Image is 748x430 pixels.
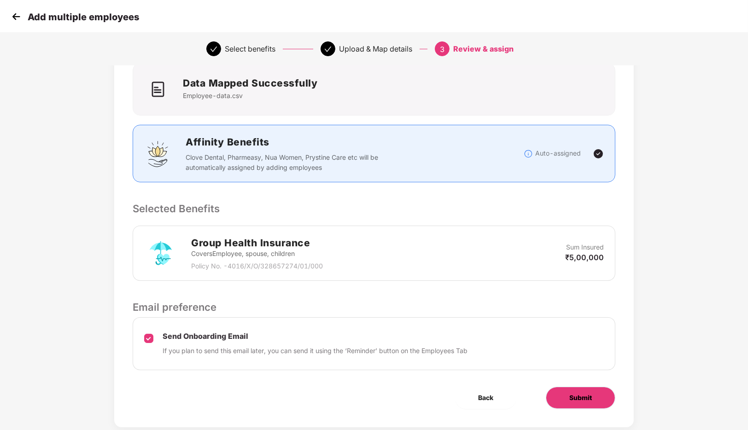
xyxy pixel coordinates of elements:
p: Covers Employee, spouse, children [191,249,323,259]
div: Upload & Map details [339,41,412,56]
h2: Data Mapped Successfully [183,76,317,91]
button: Back [455,387,516,409]
span: Back [478,393,493,403]
span: 3 [440,45,444,54]
img: svg+xml;base64,PHN2ZyBpZD0iVGljay0yNHgyNCIgeG1sbnM9Imh0dHA6Ly93d3cudzMub3JnLzIwMDAvc3ZnIiB3aWR0aD... [593,148,604,159]
p: Email preference [133,299,615,315]
img: svg+xml;base64,PHN2ZyBpZD0iSW5mb18tXzMyeDMyIiBkYXRhLW5hbWU9IkluZm8gLSAzMngzMiIgeG1sbnM9Imh0dHA6Ly... [524,149,533,158]
span: check [210,46,217,53]
div: Review & assign [453,41,514,56]
img: svg+xml;base64,PHN2ZyBpZD0iQWZmaW5pdHlfQmVuZWZpdHMiIGRhdGEtbmFtZT0iQWZmaW5pdHkgQmVuZWZpdHMiIHhtbG... [144,140,172,168]
p: Employee-data.csv [183,91,317,101]
span: check [324,46,332,53]
img: icon [144,76,172,103]
p: Add multiple employees [28,12,139,23]
span: Submit [569,393,592,403]
p: Send Onboarding Email [163,331,467,341]
h2: Affinity Benefits [186,134,516,150]
button: Submit [546,387,615,409]
p: Sum Insured [566,242,604,252]
p: If you plan to send this email later, you can send it using the ‘Reminder’ button on the Employee... [163,346,467,356]
p: Selected Benefits [133,201,615,216]
img: svg+xml;base64,PHN2ZyB4bWxucz0iaHR0cDovL3d3dy53My5vcmcvMjAwMC9zdmciIHdpZHRoPSIzMCIgaGVpZ2h0PSIzMC... [9,10,23,23]
h2: Group Health Insurance [191,235,323,250]
img: svg+xml;base64,PHN2ZyB4bWxucz0iaHR0cDovL3d3dy53My5vcmcvMjAwMC9zdmciIHdpZHRoPSI3MiIgaGVpZ2h0PSI3Mi... [144,237,177,270]
p: Clove Dental, Pharmeasy, Nua Women, Prystine Care etc will be automatically assigned by adding em... [186,152,384,173]
p: ₹5,00,000 [565,252,604,262]
p: Auto-assigned [535,148,581,158]
div: Select benefits [225,41,275,56]
p: Policy No. - 4016/X/O/328657274/01/000 [191,261,323,271]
